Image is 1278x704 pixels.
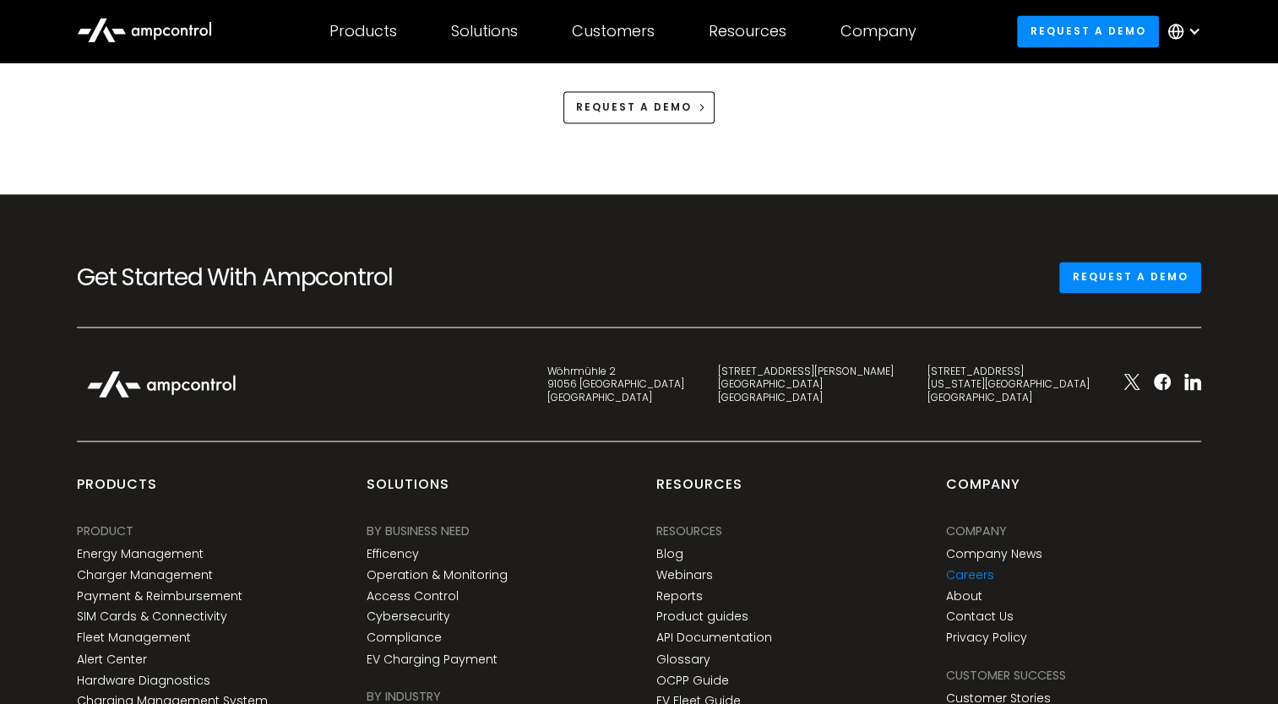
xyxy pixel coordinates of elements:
[709,22,786,41] div: Resources
[367,547,419,561] a: Efficency
[329,22,397,41] div: Products
[367,652,498,666] a: EV Charging Payment
[77,609,227,624] a: SIM Cards & Connectivity
[1059,262,1201,293] a: Request a demo
[1017,15,1159,46] a: Request a demo
[572,22,655,41] div: Customers
[945,568,993,582] a: Careers
[656,475,742,507] div: Resources
[451,22,518,41] div: Solutions
[840,22,916,41] div: Company
[77,652,147,666] a: Alert Center
[77,568,213,582] a: Charger Management
[945,665,1065,684] div: Customer success
[656,547,683,561] a: Blog
[945,631,1026,645] a: Privacy Policy
[576,100,692,114] span: REQUEST A DEMO
[77,673,210,687] a: Hardware Diagnostics
[77,263,429,292] h2: Get Started With Ampcontrol
[77,361,246,407] img: Ampcontrol Logo
[718,365,894,404] div: [STREET_ADDRESS][PERSON_NAME] [GEOGRAPHIC_DATA] [GEOGRAPHIC_DATA]
[927,365,1090,404] div: [STREET_ADDRESS] [US_STATE][GEOGRAPHIC_DATA] [GEOGRAPHIC_DATA]
[547,365,684,404] div: Wöhrmühle 2 91056 [GEOGRAPHIC_DATA] [GEOGRAPHIC_DATA]
[563,91,715,122] a: REQUEST A DEMO
[77,547,204,561] a: Energy Management
[77,631,191,645] a: Fleet Management
[367,609,450,624] a: Cybersecurity
[945,547,1041,561] a: Company News
[945,589,982,604] a: About
[656,652,710,666] a: Glossary
[656,631,772,645] a: API Documentation
[367,568,508,582] a: Operation & Monitoring
[77,475,157,507] div: products
[945,609,1013,624] a: Contact Us
[656,609,748,624] a: Product guides
[77,522,133,540] div: PRODUCT
[656,589,703,604] a: Reports
[367,631,442,645] a: Compliance
[367,589,459,604] a: Access Control
[945,475,1020,507] div: Company
[656,568,713,582] a: Webinars
[656,522,722,540] div: Resources
[367,475,449,507] div: Solutions
[367,522,470,540] div: BY BUSINESS NEED
[77,589,242,604] a: Payment & Reimbursement
[945,522,1006,540] div: Company
[656,673,729,687] a: OCPP Guide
